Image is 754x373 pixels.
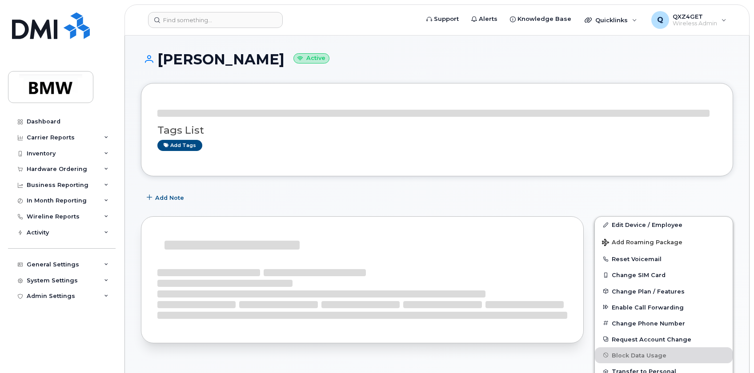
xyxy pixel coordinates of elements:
[595,299,733,315] button: Enable Call Forwarding
[595,331,733,347] button: Request Account Change
[141,52,733,67] h1: [PERSON_NAME]
[595,217,733,233] a: Edit Device / Employee
[141,190,192,206] button: Add Note
[595,283,733,299] button: Change Plan / Features
[157,125,717,136] h3: Tags List
[595,315,733,331] button: Change Phone Number
[602,239,682,247] span: Add Roaming Package
[612,304,684,310] span: Enable Call Forwarding
[595,233,733,251] button: Add Roaming Package
[595,251,733,267] button: Reset Voicemail
[155,194,184,202] span: Add Note
[293,53,329,63] small: Active
[595,267,733,283] button: Change SIM Card
[595,347,733,363] button: Block Data Usage
[612,288,685,294] span: Change Plan / Features
[157,140,202,151] a: Add tags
